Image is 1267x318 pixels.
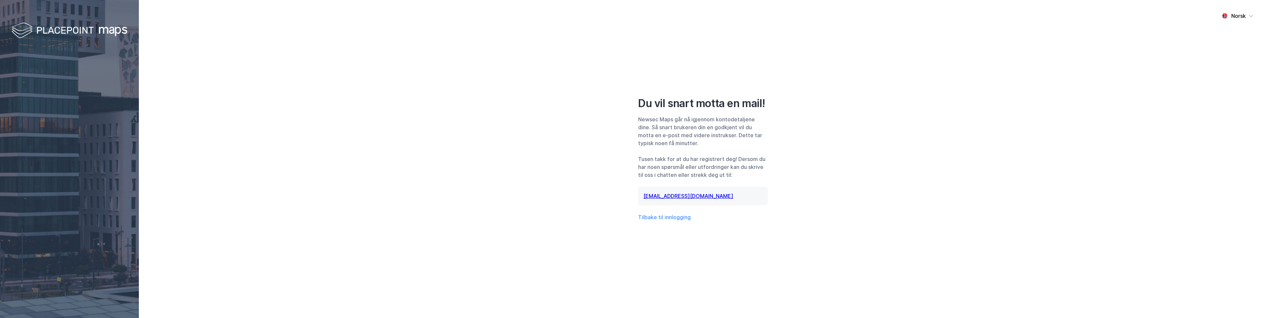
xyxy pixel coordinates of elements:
img: logo-white.f07954bde2210d2a523dddb988cd2aa7.svg [12,21,127,41]
div: Du vil snart motta en mail! [638,97,768,110]
div: Tusen takk for at du har registrert deg! Dersom du har noen spørsmål eller utfordringer kan du sk... [638,155,768,179]
iframe: Chat Widget [1234,286,1267,318]
div: Newsec Maps går nå igjennom kontodetaljene dine. Så snart brukeren din en godkjent vil du motta e... [638,115,768,147]
div: Norsk [1231,12,1246,20]
a: [EMAIL_ADDRESS][DOMAIN_NAME] [643,193,733,199]
div: Kontrollprogram for chat [1234,286,1267,318]
button: Tilbake til innlogging [638,213,691,221]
